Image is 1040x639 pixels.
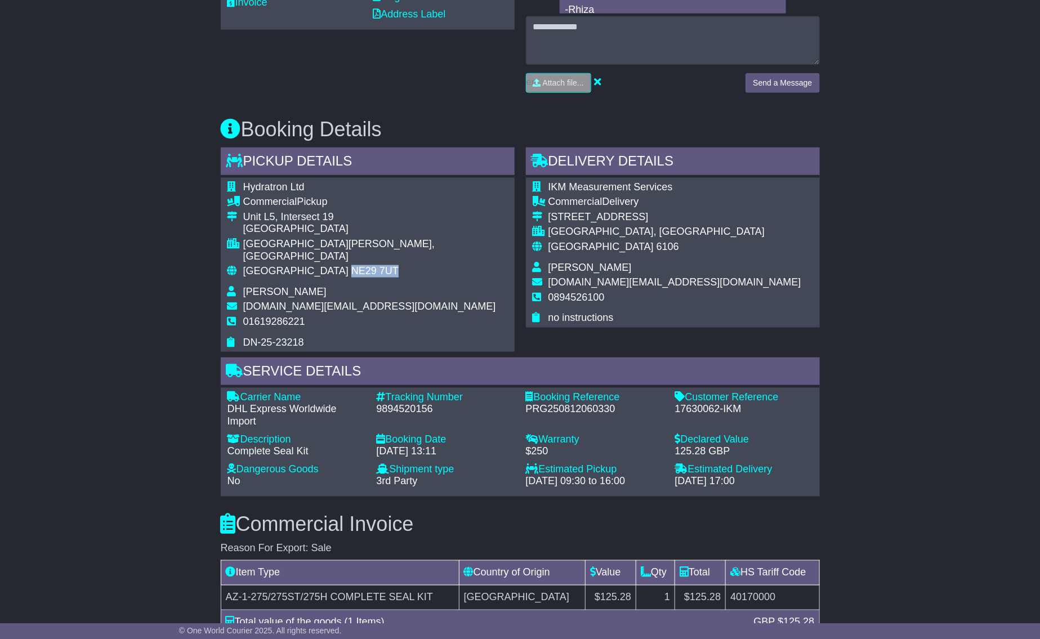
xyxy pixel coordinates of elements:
[565,4,780,16] p: -Rhiza
[377,403,515,415] div: 9894520156
[675,463,813,476] div: Estimated Delivery
[227,463,365,476] div: Dangerous Goods
[548,226,801,238] div: [GEOGRAPHIC_DATA], [GEOGRAPHIC_DATA]
[548,276,801,288] span: [DOMAIN_NAME][EMAIL_ADDRESS][DOMAIN_NAME]
[221,561,459,586] td: Item Type
[526,434,664,446] div: Warranty
[526,445,664,458] div: $250
[526,475,664,488] div: [DATE] 09:30 to 16:00
[459,586,585,610] td: [GEOGRAPHIC_DATA]
[227,434,365,446] div: Description
[220,615,748,630] div: Total value of the goods (1 Items)
[221,543,820,555] div: Reason For Export: Sale
[548,196,801,208] div: Delivery
[675,475,813,488] div: [DATE] 17:00
[548,312,614,323] span: no instructions
[675,445,813,458] div: 125.28 GBP
[377,475,418,486] span: 3rd Party
[548,262,632,273] span: [PERSON_NAME]
[526,403,664,415] div: PRG250812060330
[243,301,496,312] span: [DOMAIN_NAME][EMAIL_ADDRESS][DOMAIN_NAME]
[243,211,508,224] div: Unit L5, Intersect 19
[243,223,508,235] div: [GEOGRAPHIC_DATA]
[548,211,801,224] div: [STREET_ADDRESS]
[221,586,459,610] td: AZ-1-275/275ST/275H COMPLETE SEAL KIT
[748,615,820,630] div: GBP $125.28
[526,391,664,404] div: Booking Reference
[377,445,515,458] div: [DATE] 13:11
[243,265,349,276] span: [GEOGRAPHIC_DATA]
[726,561,819,586] td: HS Tariff Code
[227,475,240,486] span: No
[243,337,304,348] span: DN-25-23218
[526,463,664,476] div: Estimated Pickup
[377,463,515,476] div: Shipment type
[243,286,327,297] span: [PERSON_NAME]
[675,434,813,446] div: Declared Value
[377,434,515,446] div: Booking Date
[675,586,726,610] td: $125.28
[243,196,508,208] div: Pickup
[221,118,820,141] h3: Booking Details
[657,241,679,252] span: 6106
[636,561,675,586] td: Qty
[227,403,365,427] div: DHL Express Worldwide Import
[548,196,602,207] span: Commercial
[377,391,515,404] div: Tracking Number
[179,626,342,635] span: © One World Courier 2025. All rights reserved.
[675,561,726,586] td: Total
[585,561,636,586] td: Value
[636,586,675,610] td: 1
[221,513,820,536] h3: Commercial Invoice
[221,358,820,388] div: Service Details
[526,148,820,178] div: Delivery Details
[459,561,585,586] td: Country of Origin
[243,181,305,193] span: Hydratron Ltd
[221,148,515,178] div: Pickup Details
[548,181,673,193] span: IKM Measurement Services
[746,73,819,93] button: Send a Message
[227,445,365,458] div: Complete Seal Kit
[548,241,654,252] span: [GEOGRAPHIC_DATA]
[548,292,605,303] span: 0894526100
[675,403,813,415] div: 17630062-IKM
[243,196,297,207] span: Commercial
[351,265,399,276] span: NE29 7UT
[585,586,636,610] td: $125.28
[726,586,819,610] td: 40170000
[243,316,305,327] span: 01619286221
[243,238,508,262] div: [GEOGRAPHIC_DATA][PERSON_NAME], [GEOGRAPHIC_DATA]
[227,391,365,404] div: Carrier Name
[373,8,446,20] a: Address Label
[675,391,813,404] div: Customer Reference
